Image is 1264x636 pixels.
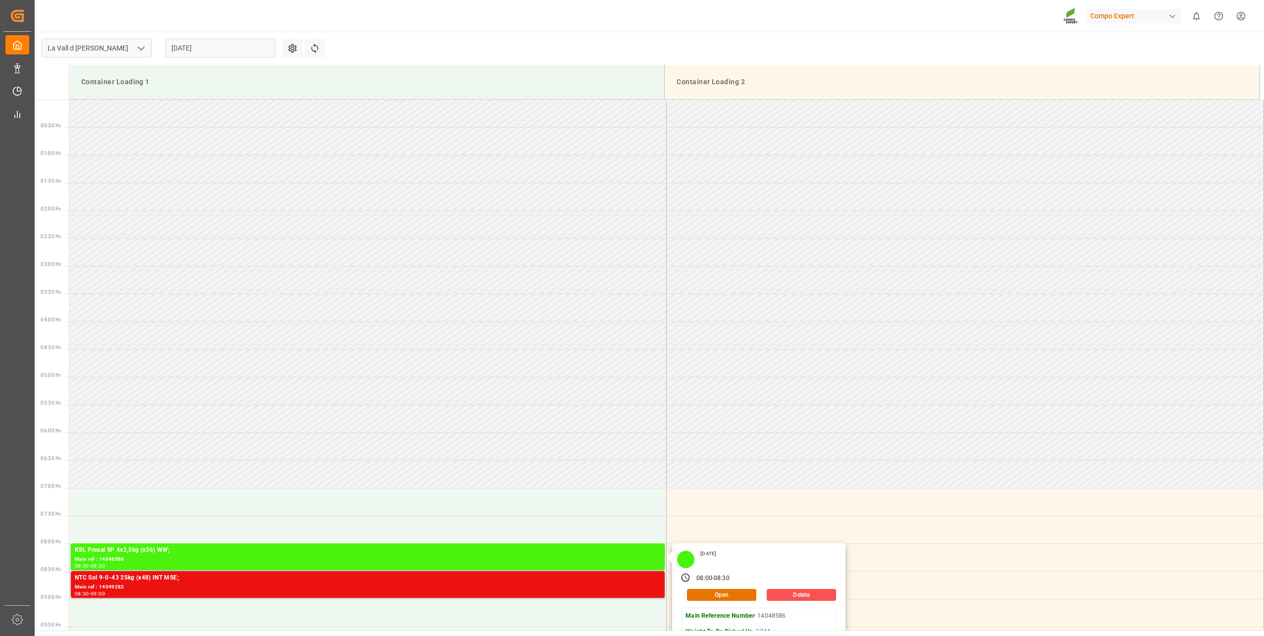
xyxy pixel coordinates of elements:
[685,612,832,621] p: - 14048586
[41,234,61,239] span: 02:30 Hr
[42,39,152,57] input: Type to search/select
[89,591,91,596] div: -
[41,345,61,350] span: 04:30 Hr
[41,428,61,433] span: 06:00 Hr
[1086,9,1181,23] div: Compo Expert
[41,151,61,156] span: 01:00 Hr
[41,400,61,406] span: 05:30 Hr
[673,73,1252,91] div: Container Loading 2
[696,574,712,583] div: 08:00
[75,591,89,596] div: 08:30
[75,545,661,555] div: KSL Presal SP 4x2,5kg (x36) WW;
[41,567,61,572] span: 08:30 Hr
[41,123,61,128] span: 00:30 Hr
[41,262,61,267] span: 03:00 Hr
[687,589,756,601] button: Open
[41,539,61,544] span: 08:00 Hr
[41,317,61,322] span: 04:00 Hr
[697,550,720,557] div: [DATE]
[75,564,89,568] div: 08:00
[1086,6,1185,25] button: Compo Expert
[41,594,61,600] span: 09:00 Hr
[41,372,61,378] span: 05:00 Hr
[1063,7,1079,25] img: Screenshot%202023-09-29%20at%2010.02.21.png_1712312052.png
[41,206,61,212] span: 02:00 Hr
[41,456,61,461] span: 06:30 Hr
[41,622,61,628] span: 09:30 Hr
[685,628,753,635] strong: Weight To Be Picked Up
[1208,5,1230,27] button: Help Center
[77,73,656,91] div: Container Loading 1
[1185,5,1208,27] button: show 0 new notifications
[41,289,61,295] span: 03:30 Hr
[75,573,661,583] div: NTC Sol 9-0-43 25kg (x48) INT MSE;
[75,583,661,591] div: Main ref : 14049282
[89,564,91,568] div: -
[91,564,105,568] div: 08:30
[41,511,61,517] span: 07:30 Hr
[75,555,661,564] div: Main ref : 14048586
[91,591,105,596] div: 09:00
[41,483,61,489] span: 07:00 Hr
[41,178,61,184] span: 01:30 Hr
[133,41,148,56] button: open menu
[767,589,836,601] button: Delete
[165,39,275,57] input: DD.MM.YYYY
[714,574,730,583] div: 08:30
[712,574,714,583] div: -
[685,612,754,619] strong: Main Reference Number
